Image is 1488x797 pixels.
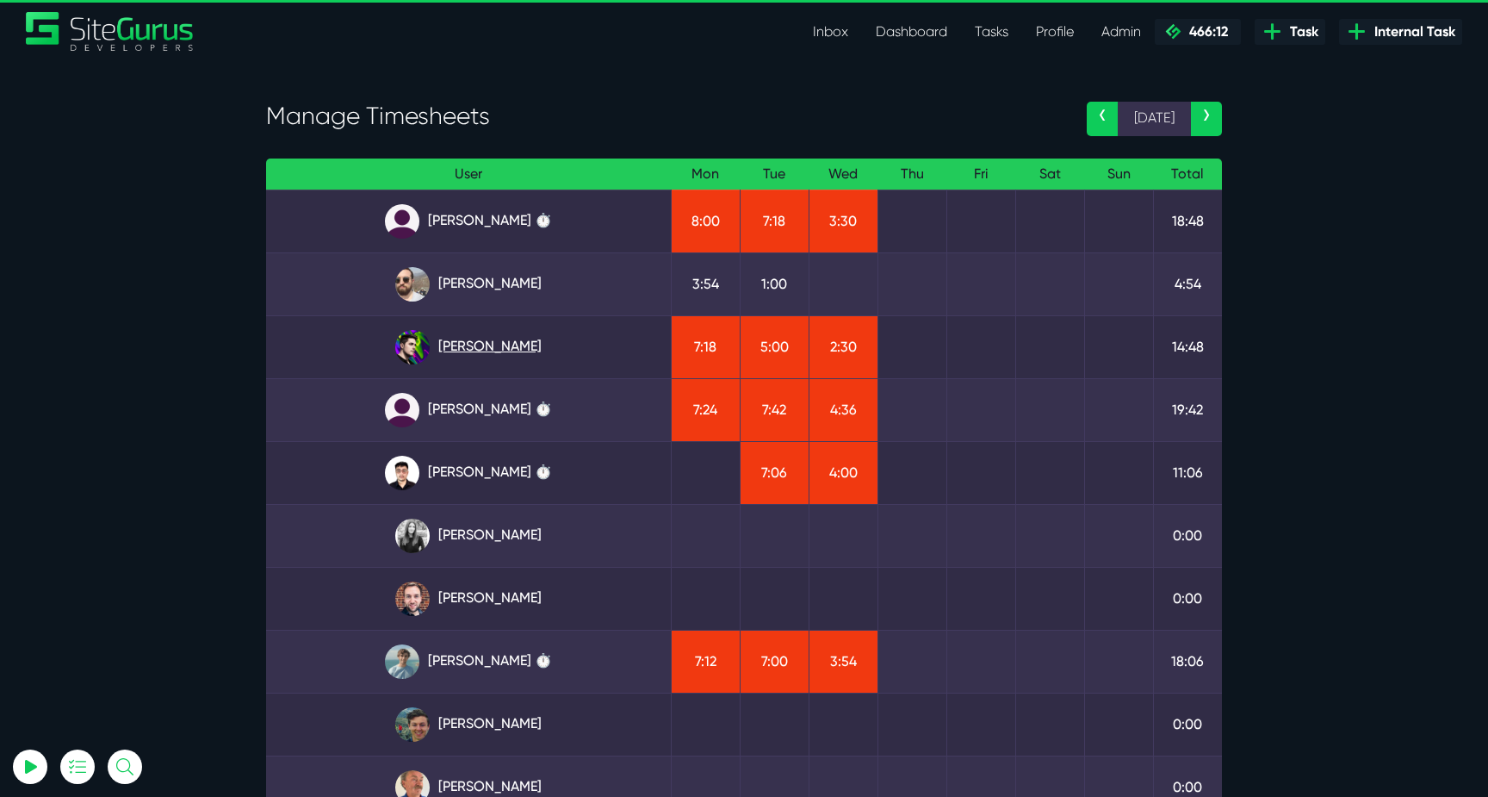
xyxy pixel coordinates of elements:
th: Thu [877,159,946,190]
td: 7:00 [740,630,809,693]
a: SiteGurus [26,12,195,51]
a: [PERSON_NAME] [280,582,657,616]
td: 8:00 [671,190,740,252]
a: Task [1255,19,1325,45]
td: 4:00 [809,441,877,504]
span: Internal Task [1367,22,1455,42]
td: 11:06 [1153,441,1222,504]
a: Internal Task [1339,19,1462,45]
td: 0:00 [1153,504,1222,567]
td: 14:48 [1153,315,1222,378]
th: User [266,159,671,190]
a: › [1191,102,1222,136]
a: ‹ [1087,102,1118,136]
td: 0:00 [1153,693,1222,756]
a: Inbox [799,15,862,49]
td: 4:36 [809,378,877,441]
a: [PERSON_NAME] ⏱️ [280,644,657,679]
a: [PERSON_NAME] [280,707,657,742]
span: [DATE] [1118,102,1191,136]
td: 0:00 [1153,567,1222,630]
th: Fri [946,159,1015,190]
td: 7:06 [740,441,809,504]
img: tfogtqcjwjterk6idyiu.jpg [395,582,430,616]
a: Admin [1088,15,1155,49]
td: 3:54 [809,630,877,693]
img: rgqpcqpgtbr9fmz9rxmm.jpg [395,519,430,553]
img: default_qrqg0b.png [385,204,419,239]
img: esb8jb8dmrsykbqurfoz.jpg [395,707,430,742]
span: 466:12 [1182,23,1228,40]
a: [PERSON_NAME] [280,519,657,553]
img: ublsy46zpoyz6muduycb.jpg [395,267,430,302]
th: Sun [1084,159,1153,190]
a: [PERSON_NAME] ⏱️ [280,393,657,427]
th: Mon [671,159,740,190]
th: Tue [740,159,809,190]
img: Sitegurus Logo [26,12,195,51]
td: 1:00 [740,252,809,315]
span: Task [1283,22,1318,42]
a: Tasks [961,15,1022,49]
input: Email [56,202,245,240]
td: 18:06 [1153,630,1222,693]
th: Total [1153,159,1222,190]
td: 18:48 [1153,190,1222,252]
td: 3:30 [809,190,877,252]
td: 7:12 [671,630,740,693]
a: Profile [1022,15,1088,49]
td: 5:00 [740,315,809,378]
img: rxuxidhawjjb44sgel4e.png [395,330,430,364]
img: tkl4csrki1nqjgf0pb1z.png [385,644,419,679]
img: default_qrqg0b.png [385,393,419,427]
img: xv1kmavyemxtguplm5ir.png [385,456,419,490]
td: 7:18 [740,190,809,252]
td: 19:42 [1153,378,1222,441]
button: Log In [56,304,245,340]
a: 466:12 [1155,19,1241,45]
a: [PERSON_NAME] ⏱️ [280,456,657,490]
td: 7:18 [671,315,740,378]
td: 2:30 [809,315,877,378]
td: 7:42 [740,378,809,441]
td: 3:54 [671,252,740,315]
th: Wed [809,159,877,190]
td: 7:24 [671,378,740,441]
a: [PERSON_NAME] [280,267,657,302]
a: Dashboard [862,15,961,49]
a: [PERSON_NAME] [280,330,657,364]
th: Sat [1015,159,1084,190]
td: 4:54 [1153,252,1222,315]
h3: Manage Timesheets [266,102,1061,131]
a: [PERSON_NAME] ⏱️ [280,204,657,239]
